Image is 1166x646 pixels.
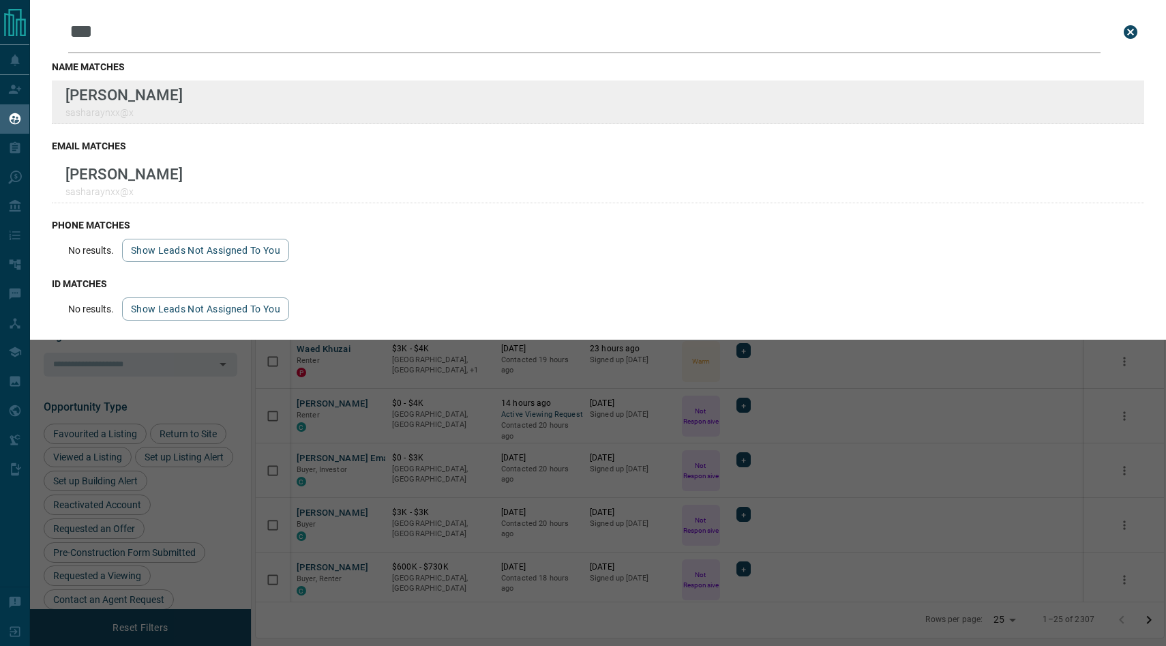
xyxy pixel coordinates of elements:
p: No results. [68,245,114,256]
p: [PERSON_NAME] [65,165,183,183]
h3: id matches [52,278,1144,289]
button: show leads not assigned to you [122,297,289,321]
p: sasharaynxx@x [65,107,183,118]
p: No results. [68,304,114,314]
h3: phone matches [52,220,1144,231]
h3: email matches [52,141,1144,151]
p: sasharaynxx@x [65,186,183,197]
button: close search bar [1117,18,1144,46]
h3: name matches [52,61,1144,72]
p: [PERSON_NAME] [65,86,183,104]
button: show leads not assigned to you [122,239,289,262]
